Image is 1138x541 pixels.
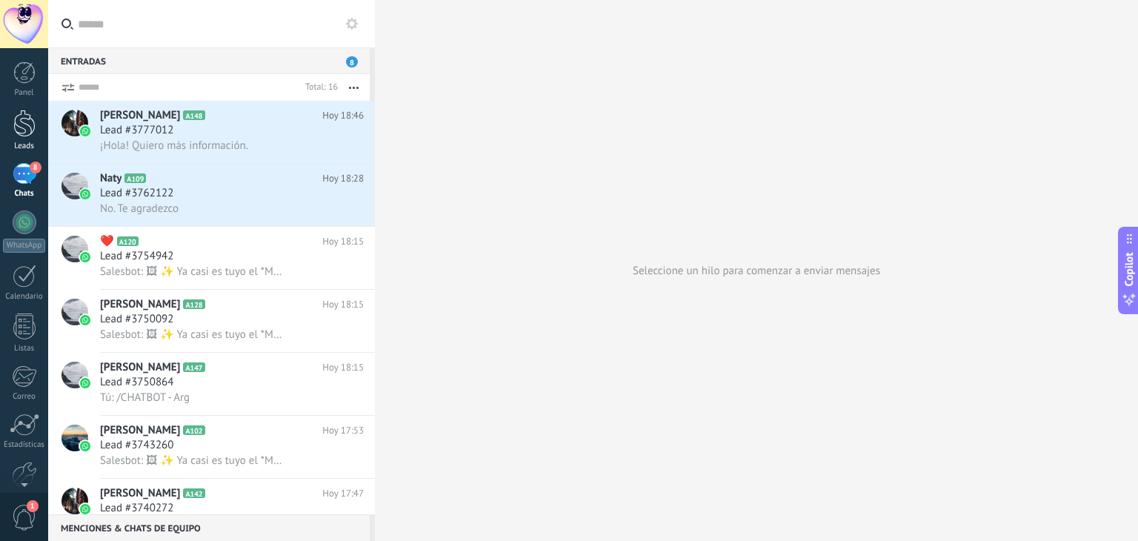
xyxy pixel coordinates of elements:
a: avataricon[PERSON_NAME]A147Hoy 18:15Lead #3750864Tú: /CHATBOT - Arg [48,353,375,415]
span: Salesbot: 🖼 ✨ Ya casi es tuyo el *Megapack Crochetero* ✨ Elegí la opción que más te guste y te ma... [100,328,282,342]
span: [PERSON_NAME] [100,423,180,438]
a: avataricon[PERSON_NAME]A142Hoy 17:47Lead #3740272 [48,479,375,541]
div: Correo [3,392,46,402]
span: ❤️ [100,234,114,249]
div: Chats [3,189,46,199]
span: A102 [183,425,204,435]
div: Calendario [3,292,46,302]
a: avatariconNatyA109Hoy 18:28Lead #3762122No. Te agradezco [48,164,375,226]
span: A120 [117,236,139,246]
span: Lead #3754942 [100,249,173,264]
span: A142 [183,488,204,498]
span: Tú: /CHATBOT - Arg [100,391,190,405]
span: Hoy 18:28 [322,171,364,186]
span: A148 [183,110,204,120]
span: A128 [183,299,204,309]
span: No. Te agradezco [100,202,179,216]
span: Lead #3750864 [100,375,173,390]
div: Total: 16 [299,80,338,95]
span: Hoy 17:47 [322,486,364,501]
span: 1 [27,500,39,512]
img: icon [80,126,90,136]
span: Hoy 18:15 [322,360,364,375]
span: 8 [30,162,41,173]
span: Lead #3740272 [100,501,173,516]
div: Menciones & Chats de equipo [48,514,370,541]
button: Más [338,74,370,101]
img: icon [80,315,90,325]
span: Salesbot: 🖼 ✨ Ya casi es tuyo el *Megapack Crochetero* ✨ Elegí la opción que más te guste y te ma... [100,265,282,279]
span: Hoy 18:15 [322,234,364,249]
span: [PERSON_NAME] [100,297,180,312]
a: avataricon[PERSON_NAME]A102Hoy 17:53Lead #3743260Salesbot: 🖼 ✨ Ya casi es tuyo el *Megapack Croch... [48,416,375,478]
div: Leads [3,142,46,151]
span: Lead #3777012 [100,123,173,138]
span: A109 [124,173,146,183]
div: Estadísticas [3,440,46,450]
span: Naty [100,171,122,186]
span: [PERSON_NAME] [100,486,180,501]
div: Panel [3,88,46,98]
span: 8 [346,56,358,67]
img: icon [80,252,90,262]
div: Entradas [48,47,370,74]
a: avataricon[PERSON_NAME]A148Hoy 18:46Lead #3777012¡Hola! Quiero más información. [48,101,375,163]
div: Listas [3,344,46,354]
span: [PERSON_NAME] [100,360,180,375]
span: Hoy 18:15 [322,297,364,312]
span: Lead #3750092 [100,312,173,327]
span: Copilot [1122,253,1137,287]
span: Salesbot: 🖼 ✨ Ya casi es tuyo el *Megapack Crochetero* ✨ Elegí la opción que más te guste y te ma... [100,454,282,468]
img: icon [80,189,90,199]
span: Hoy 17:53 [322,423,364,438]
div: WhatsApp [3,239,45,253]
span: ¡Hola! Quiero más información. [100,139,248,153]
span: Hoy 18:46 [322,108,364,123]
span: Lead #3743260 [100,438,173,453]
img: icon [80,504,90,514]
img: icon [80,378,90,388]
span: A147 [183,362,204,372]
a: avataricon❤️A120Hoy 18:15Lead #3754942Salesbot: 🖼 ✨ Ya casi es tuyo el *Megapack Crochetero* ✨ El... [48,227,375,289]
span: Lead #3762122 [100,186,173,201]
img: icon [80,441,90,451]
span: [PERSON_NAME] [100,108,180,123]
a: avataricon[PERSON_NAME]A128Hoy 18:15Lead #3750092Salesbot: 🖼 ✨ Ya casi es tuyo el *Megapack Croch... [48,290,375,352]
